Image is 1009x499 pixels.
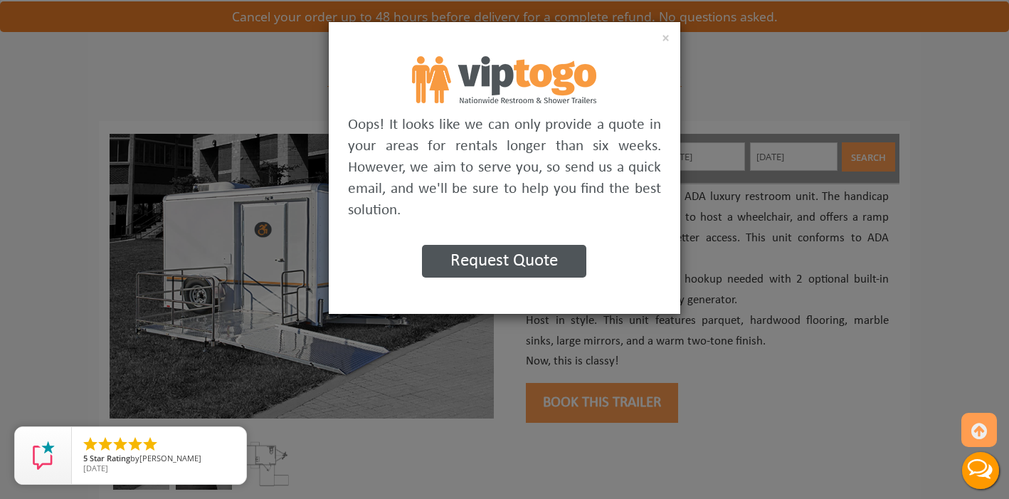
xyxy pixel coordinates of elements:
li:  [82,436,99,453]
span: Star Rating [90,453,130,463]
p: Oops! It looks like we can only provide a quote in your areas for rentals longer than six weeks. ... [348,115,661,221]
img: footer logo [412,56,596,103]
span: 5 [83,453,88,463]
span: by [83,454,235,464]
span: [DATE] [83,463,108,473]
li:  [97,436,114,453]
a: Request Quote [422,256,586,268]
span: [PERSON_NAME] [139,453,201,463]
button: Live Chat [952,442,1009,499]
li:  [127,436,144,453]
button: Request Quote [422,245,586,278]
img: Review Rating [29,441,58,470]
li:  [142,436,159,453]
button: × [662,31,670,46]
li:  [112,436,129,453]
